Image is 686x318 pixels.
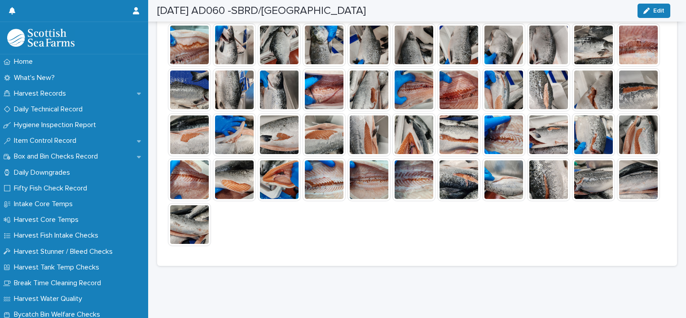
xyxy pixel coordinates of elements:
button: Edit [638,4,670,18]
p: Daily Technical Record [10,105,90,114]
p: Harvest Records [10,89,73,98]
span: Edit [653,8,664,14]
p: Home [10,57,40,66]
p: Item Control Record [10,137,84,145]
p: Hygiene Inspection Report [10,121,103,129]
p: Harvest Water Quality [10,295,89,303]
p: What's New? [10,74,62,82]
p: Daily Downgrades [10,168,77,177]
p: Harvest Core Temps [10,216,86,224]
p: Harvest Tank Temp Checks [10,263,106,272]
h2: [DATE] AD060 -SBRD/[GEOGRAPHIC_DATA] [157,4,366,18]
p: Break Time Cleaning Record [10,279,108,287]
img: mMrefqRFQpe26GRNOUkG [7,29,75,47]
p: Harvest Stunner / Bleed Checks [10,247,120,256]
p: Intake Core Temps [10,200,80,208]
p: Fifty Fish Check Record [10,184,94,193]
p: Box and Bin Checks Record [10,152,105,161]
p: Harvest Fish Intake Checks [10,231,106,240]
